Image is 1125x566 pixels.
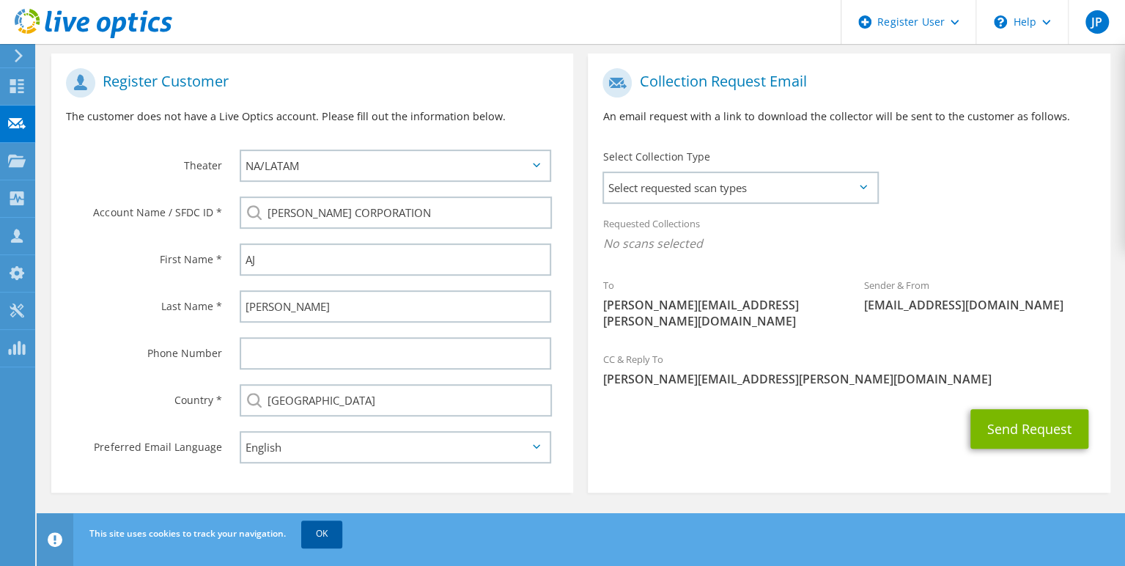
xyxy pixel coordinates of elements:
h1: Collection Request Email [602,68,1088,98]
div: To [588,270,849,337]
label: Account Name / SFDC ID * [66,196,221,220]
div: Sender & From [849,270,1110,320]
button: Send Request [970,409,1088,449]
h1: Register Customer [66,68,551,98]
p: An email request with a link to download the collector will be sent to the customer as follows. [602,109,1095,125]
label: Phone Number [66,337,221,361]
span: No scans selected [602,235,1095,251]
span: [PERSON_NAME][EMAIL_ADDRESS][PERSON_NAME][DOMAIN_NAME] [602,371,1095,387]
div: Requested Collections [588,208,1110,262]
label: First Name * [66,243,221,267]
label: Theater [66,150,221,173]
span: [EMAIL_ADDRESS][DOMAIN_NAME] [864,297,1096,313]
a: OK [301,521,342,547]
span: [PERSON_NAME][EMAIL_ADDRESS][PERSON_NAME][DOMAIN_NAME] [602,297,834,329]
label: Preferred Email Language [66,431,221,455]
svg: \n [994,15,1007,29]
div: CC & Reply To [588,344,1110,394]
span: This site uses cookies to track your navigation. [89,527,286,540]
label: Last Name * [66,290,221,314]
label: Select Collection Type [602,150,709,164]
span: Select requested scan types [604,173,877,202]
p: The customer does not have a Live Optics account. Please fill out the information below. [66,109,558,125]
label: Country * [66,384,221,408]
span: JP [1085,10,1109,34]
